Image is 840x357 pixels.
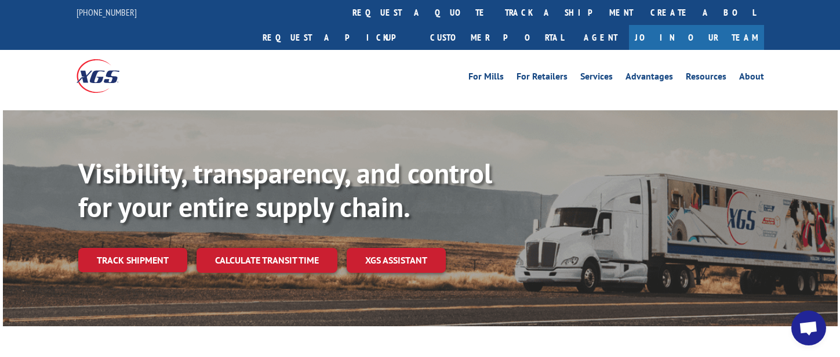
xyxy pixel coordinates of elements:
a: For Mills [468,72,504,85]
a: Join Our Team [629,25,764,50]
a: About [739,72,764,85]
a: Calculate transit time [197,248,337,273]
a: Agent [572,25,629,50]
a: Request a pickup [254,25,421,50]
div: Open chat [791,311,826,345]
a: XGS ASSISTANT [347,248,446,273]
a: Track shipment [78,248,187,272]
a: [PHONE_NUMBER] [77,6,137,18]
a: For Retailers [517,72,568,85]
a: Advantages [626,72,673,85]
a: Services [580,72,613,85]
a: Customer Portal [421,25,572,50]
b: Visibility, transparency, and control for your entire supply chain. [78,155,492,225]
a: Resources [686,72,726,85]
